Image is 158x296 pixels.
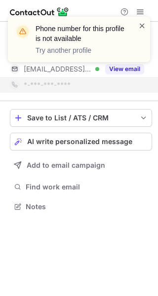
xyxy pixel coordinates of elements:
span: AI write personalized message [27,138,132,146]
button: Notes [10,200,152,214]
img: ContactOut v5.3.10 [10,6,69,18]
span: Notes [26,202,148,211]
header: Phone number for this profile is not available [36,24,126,43]
img: warning [15,24,31,39]
button: save-profile-one-click [10,109,152,127]
button: Add to email campaign [10,156,152,174]
button: AI write personalized message [10,133,152,150]
div: Save to List / ATS / CRM [27,114,135,122]
p: Try another profile [36,45,126,55]
span: Find work email [26,183,148,191]
button: Find work email [10,180,152,194]
span: Add to email campaign [27,161,105,169]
